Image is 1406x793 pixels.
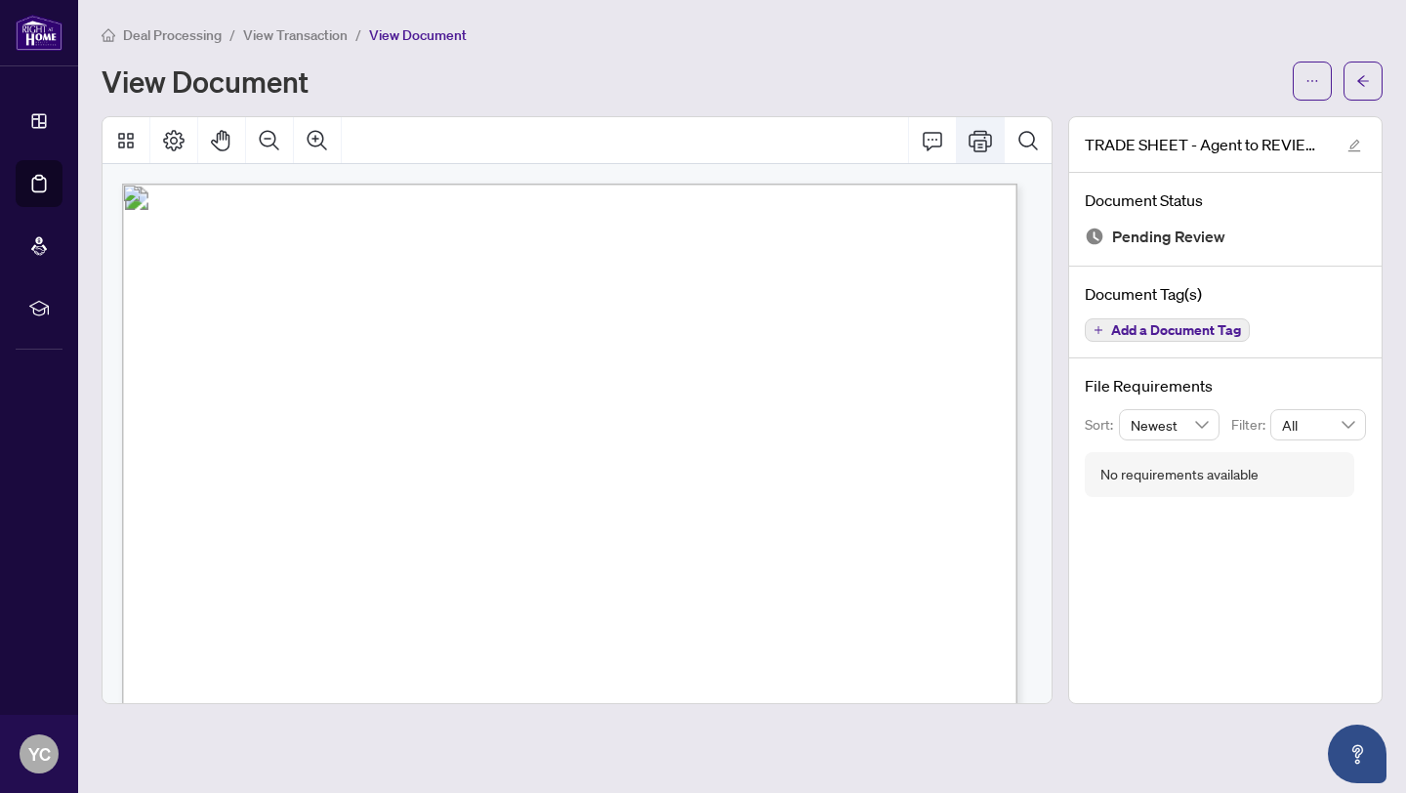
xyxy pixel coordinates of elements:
p: Sort: [1085,414,1119,436]
span: arrow-left [1356,74,1370,88]
span: Pending Review [1112,224,1225,250]
span: YC [28,740,51,768]
h1: View Document [102,65,309,97]
img: logo [16,15,62,51]
img: Document Status [1085,227,1104,246]
p: Filter: [1231,414,1270,436]
li: / [355,23,361,46]
span: View Document [369,26,467,44]
h4: File Requirements [1085,374,1366,397]
span: Newest [1131,410,1209,439]
button: Open asap [1328,725,1386,783]
span: ellipsis [1305,74,1319,88]
span: All [1282,410,1354,439]
div: No requirements available [1100,464,1259,485]
span: home [102,28,115,42]
button: Add a Document Tag [1085,318,1250,342]
span: Add a Document Tag [1111,323,1241,337]
h4: Document Tag(s) [1085,282,1366,306]
span: Deal Processing [123,26,222,44]
span: plus [1094,325,1103,335]
span: TRADE SHEET - Agent to REVIEW - [STREET_ADDRESS]pdf [1085,133,1329,156]
span: edit [1347,139,1361,152]
li: / [229,23,235,46]
span: View Transaction [243,26,348,44]
h4: Document Status [1085,188,1366,212]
